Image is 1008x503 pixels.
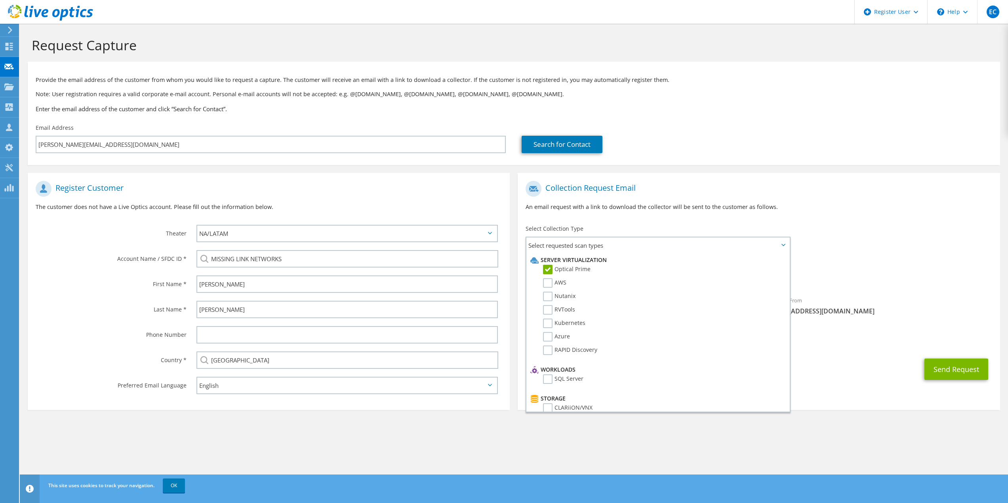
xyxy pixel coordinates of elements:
span: This site uses cookies to track your navigation. [48,482,154,489]
h1: Request Capture [32,37,992,53]
label: Country * [36,351,187,364]
label: Azure [543,332,570,342]
label: Optical Prime [543,265,591,274]
label: Last Name * [36,301,187,313]
label: Kubernetes [543,319,585,328]
label: SQL Server [543,374,583,384]
label: Email Address [36,124,74,132]
div: Requested Collections [518,256,1000,288]
label: RVTools [543,305,575,315]
label: First Name * [36,275,187,288]
h3: Enter the email address of the customer and click “Search for Contact”. [36,104,992,113]
li: Storage [528,394,785,403]
a: OK [163,478,185,493]
button: Send Request [924,359,988,380]
p: Note: User registration requires a valid corporate e-mail account. Personal e-mail accounts will ... [36,90,992,99]
p: Provide the email address of the customer from whom you would like to request a capture. The cust... [36,76,992,84]
label: Select Collection Type [526,225,583,233]
h1: Register Customer [36,181,498,197]
span: Select requested scan types [526,237,789,253]
div: Sender & From [759,292,1000,319]
li: Server Virtualization [528,255,785,265]
h1: Collection Request Email [526,181,988,197]
li: Workloads [528,365,785,374]
label: AWS [543,278,566,288]
label: Preferred Email Language [36,377,187,389]
a: Search for Contact [522,136,602,153]
label: CLARiiON/VNX [543,403,593,413]
label: Nutanix [543,292,575,301]
span: EC [987,6,999,18]
svg: \n [937,8,944,15]
p: An email request with a link to download the collector will be sent to the customer as follows. [526,203,992,211]
label: Account Name / SFDC ID * [36,250,187,263]
span: [EMAIL_ADDRESS][DOMAIN_NAME] [767,307,992,315]
label: Phone Number [36,326,187,339]
p: The customer does not have a Live Optics account. Please fill out the information below. [36,203,502,211]
label: Theater [36,225,187,237]
div: To [518,292,759,319]
div: CC & Reply To [518,323,1000,351]
label: RAPID Discovery [543,345,597,355]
